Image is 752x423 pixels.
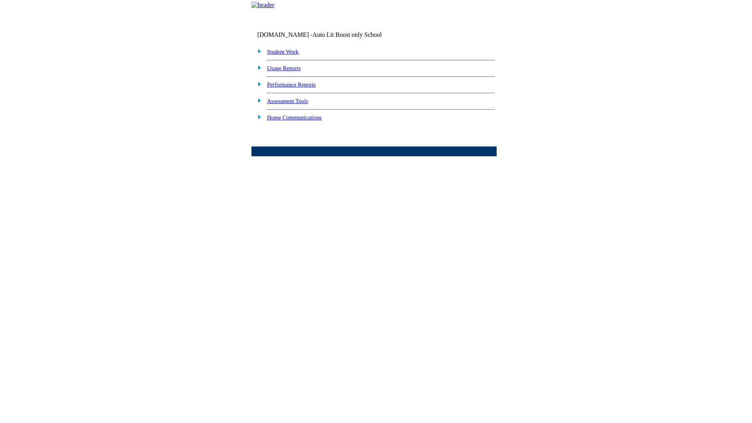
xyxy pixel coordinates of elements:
[253,113,262,120] img: plus.gif
[313,31,382,38] nobr: Auto Lit Boost only School
[253,64,262,71] img: plus.gif
[257,31,401,38] td: [DOMAIN_NAME] -
[253,97,262,104] img: plus.gif
[267,114,322,121] a: Home Communications
[253,47,262,54] img: plus.gif
[267,65,301,71] a: Usage Reports
[267,81,316,88] a: Performance Reports
[251,2,275,9] img: header
[267,49,298,55] a: Student Work
[253,80,262,87] img: plus.gif
[267,98,308,104] a: Assessment Tools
